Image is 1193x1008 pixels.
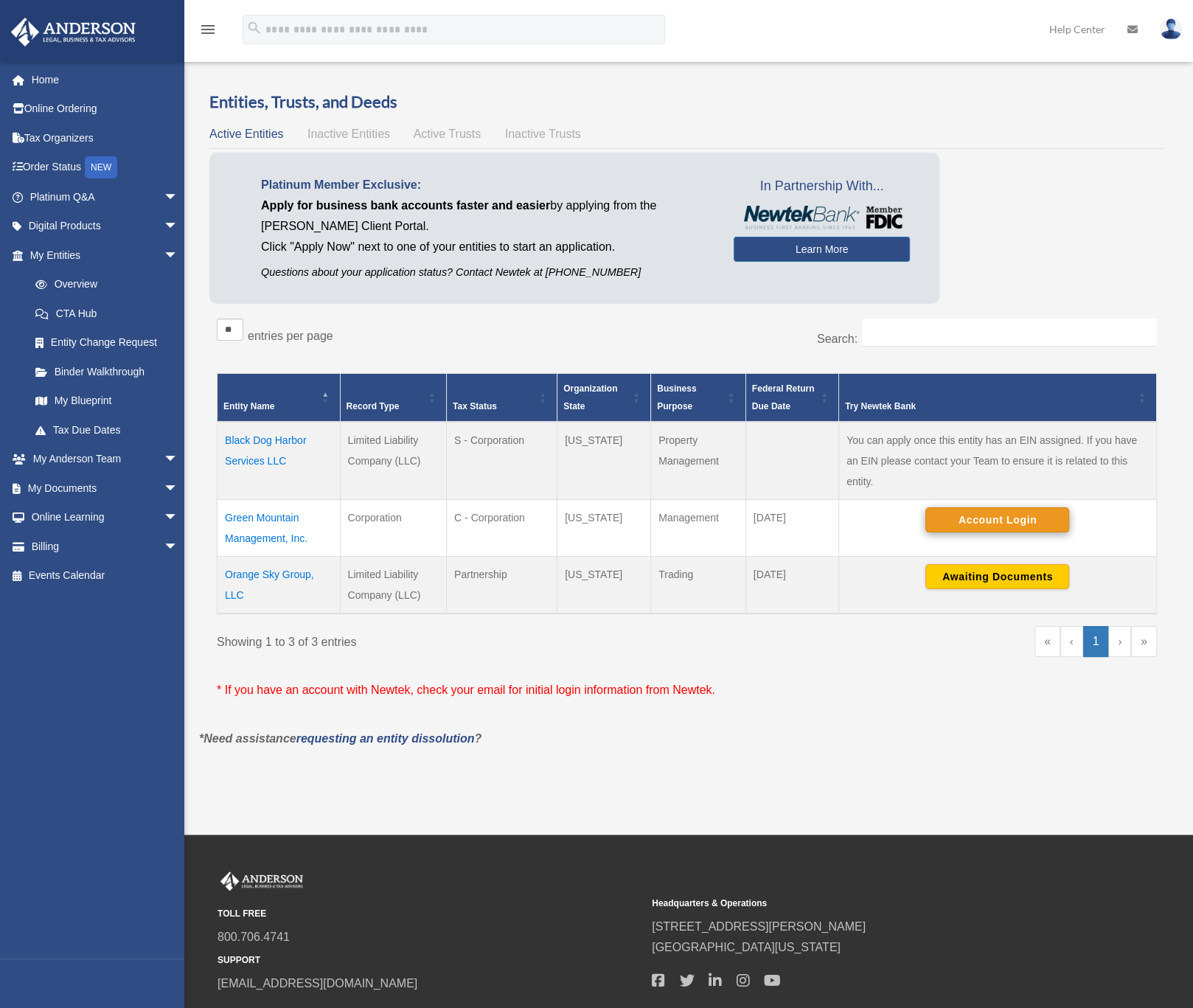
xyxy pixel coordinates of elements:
[10,153,201,183] a: Order StatusNEW
[340,373,446,422] th: Record Type: Activate to sort
[557,422,651,500] td: [US_STATE]
[838,373,1156,422] th: Try Newtek Bank : Activate to sort
[261,237,712,257] p: Click "Apply Now" next to one of your entities to start an application.
[447,556,557,614] td: Partnership
[1160,18,1182,40] img: User Pic
[734,175,910,198] span: In Partnership With...
[10,445,201,474] a: My Anderson Teamarrow_drop_down
[652,896,1076,911] small: Headquarters & Operations
[340,499,446,556] td: Corporation
[10,240,193,270] a: My Entitiesarrow_drop_down
[164,182,193,212] span: arrow_drop_down
[199,26,217,38] a: menu
[10,561,201,591] a: Events Calendar
[246,20,262,36] i: search
[817,333,858,345] label: Search:
[340,556,446,614] td: Limited Liability Company (LLC)
[164,473,193,504] span: arrow_drop_down
[1083,626,1109,657] a: 1
[21,415,193,445] a: Tax Due Dates
[7,18,140,46] img: Anderson Advisors Platinum Portal
[557,499,651,556] td: [US_STATE]
[651,499,746,556] td: Management
[218,953,641,968] small: SUPPORT
[752,383,815,411] span: Federal Return Due Date
[741,206,902,229] img: NewtekBankLogoSM.png
[21,299,193,328] a: CTA Hub
[925,512,1069,524] a: Account Login
[261,175,712,195] p: Platinum Member Exclusive:
[652,920,866,933] a: [STREET_ADDRESS][PERSON_NAME]
[838,422,1156,500] td: You can apply once this entity has an EIN assigned. If you have an EIN please contact your Team t...
[745,499,838,556] td: [DATE]
[209,128,283,140] span: Active Entities
[164,445,193,475] span: arrow_drop_down
[745,373,838,422] th: Federal Return Due Date: Activate to sort
[218,422,341,500] td: Black Dog Harbor Services LLC
[21,328,193,358] a: Entity Change Request
[218,977,417,990] a: [EMAIL_ADDRESS][DOMAIN_NAME]
[164,212,193,242] span: arrow_drop_down
[218,931,290,943] a: 800.706.4741
[296,732,475,745] a: requesting an entity dissolution
[10,503,201,532] a: Online Learningarrow_drop_down
[261,263,712,282] p: Questions about your application status? Contact Newtek at [PHONE_NUMBER]
[199,21,217,38] i: menu
[21,386,193,416] a: My Blueprint
[557,373,651,422] th: Organization State: Activate to sort
[217,680,1157,701] p: * If you have an account with Newtek, check your email for initial login information from Newtek.
[347,401,400,411] span: Record Type
[734,237,910,262] a: Learn More
[651,556,746,614] td: Trading
[223,401,274,411] span: Entity Name
[248,330,333,342] label: entries per page
[557,556,651,614] td: [US_STATE]
[218,906,641,922] small: TOLL FREE
[217,626,676,653] div: Showing 1 to 3 of 3 entries
[85,156,117,178] div: NEW
[340,422,446,500] td: Limited Liability Company (LLC)
[1034,626,1060,657] a: First
[657,383,696,411] span: Business Purpose
[453,401,497,411] span: Tax Status
[218,499,341,556] td: Green Mountain Management, Inc.
[10,123,201,153] a: Tax Organizers
[218,373,341,422] th: Entity Name: Activate to invert sorting
[261,199,550,212] span: Apply for business bank accounts faster and easier
[164,532,193,562] span: arrow_drop_down
[209,91,1164,114] h3: Entities, Trusts, and Deeds
[199,732,481,745] em: *Need assistance ?
[218,556,341,614] td: Orange Sky Group, LLC
[925,507,1069,532] button: Account Login
[563,383,617,411] span: Organization State
[447,373,557,422] th: Tax Status: Activate to sort
[651,422,746,500] td: Property Management
[307,128,390,140] span: Inactive Entities
[745,556,838,614] td: [DATE]
[1108,626,1131,657] a: Next
[21,357,193,386] a: Binder Walkthrough
[164,240,193,271] span: arrow_drop_down
[447,422,557,500] td: S - Corporation
[652,941,841,953] a: [GEOGRAPHIC_DATA][US_STATE]
[651,373,746,422] th: Business Purpose: Activate to sort
[447,499,557,556] td: C - Corporation
[10,532,201,561] a: Billingarrow_drop_down
[414,128,481,140] span: Active Trusts
[10,182,201,212] a: Platinum Q&Aarrow_drop_down
[505,128,581,140] span: Inactive Trusts
[845,397,1134,415] div: Try Newtek Bank
[21,270,186,299] a: Overview
[10,65,201,94] a: Home
[164,503,193,533] span: arrow_drop_down
[925,564,1069,589] button: Awaiting Documents
[218,872,306,891] img: Anderson Advisors Platinum Portal
[10,94,201,124] a: Online Ordering
[10,473,201,503] a: My Documentsarrow_drop_down
[10,212,201,241] a: Digital Productsarrow_drop_down
[261,195,712,237] p: by applying from the [PERSON_NAME] Client Portal.
[1060,626,1083,657] a: Previous
[1131,626,1157,657] a: Last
